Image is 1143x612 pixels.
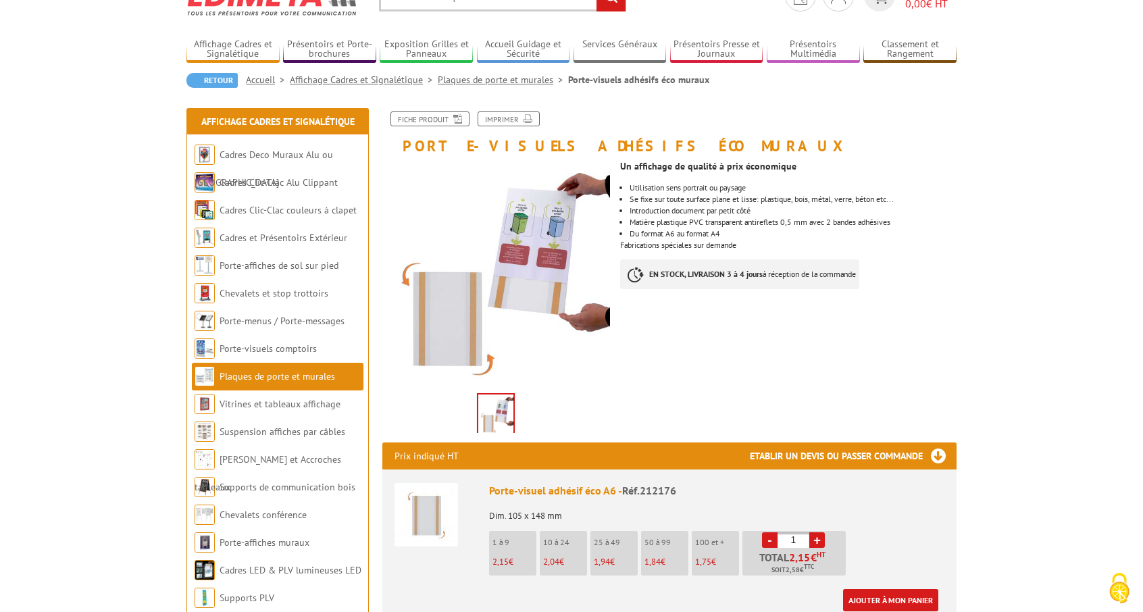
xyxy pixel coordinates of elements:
[543,556,559,567] span: 2,04
[543,557,587,567] p: €
[478,111,540,126] a: Imprimer
[644,557,688,567] p: €
[220,232,347,244] a: Cadres et Présentoirs Extérieur
[220,204,357,216] a: Cadres Clic-Clac couleurs à clapet
[395,442,459,469] p: Prix indiqué HT
[195,149,333,188] a: Cadres Deco Muraux Alu ou [GEOGRAPHIC_DATA]
[750,442,957,469] h3: Etablir un devis ou passer commande
[246,74,290,86] a: Accueil
[670,39,763,61] a: Présentoirs Presse et Journaux
[620,259,859,289] p: à réception de la commande
[220,564,361,576] a: Cadres LED & PLV lumineuses LED
[1102,571,1136,605] img: Cookies (fenêtre modale)
[594,557,638,567] p: €
[1096,566,1143,612] button: Cookies (fenêtre modale)
[630,230,957,238] li: Du format A6 au format A4
[762,532,778,548] a: -
[863,39,957,61] a: Classement et Rangement
[220,536,309,549] a: Porte-affiches muraux
[195,453,341,493] a: [PERSON_NAME] et Accroches tableaux
[489,502,944,521] p: Dim. 105 x 148 mm
[620,154,967,303] div: Fabrications spéciales sur demande
[767,39,860,61] a: Présentoirs Multimédia
[695,538,739,547] p: 100 et +
[477,39,570,61] a: Accueil Guidage et Sécurité
[195,366,215,386] img: Plaques de porte et murales
[220,592,274,604] a: Supports PLV
[220,370,335,382] a: Plaques de porte et murales
[789,552,811,563] span: 2,15
[811,552,817,563] span: €
[195,255,215,276] img: Porte-affiches de sol sur pied
[644,556,661,567] span: 1,84
[220,342,317,355] a: Porte-visuels comptoirs
[489,483,944,499] div: Porte-visuel adhésif éco A6 -
[195,311,215,331] img: Porte-menus / Porte-messages
[630,195,957,203] li: Se fixe sur toute surface plane et lisse: plastique, bois, métal, verre, béton etc...
[817,550,825,559] sup: HT
[594,538,638,547] p: 25 à 49
[438,74,568,86] a: Plaques de porte et murales
[220,287,328,299] a: Chevalets et stop trottoirs
[220,426,345,438] a: Suspension affiches par câbles
[195,449,215,469] img: Cimaises et Accroches tableaux
[630,184,957,192] li: Utilisation sens portrait ou paysage
[630,207,957,215] li: Introduction document par petit côté
[283,39,376,61] a: Présentoirs et Porte-brochures
[492,556,509,567] span: 2,15
[195,505,215,525] img: Chevalets conférence
[220,509,307,521] a: Chevalets conférence
[771,565,814,576] span: Soit €
[620,160,796,172] strong: Un affichage de qualité à prix économique
[543,538,587,547] p: 10 à 24
[492,557,536,567] p: €
[220,259,338,272] a: Porte-affiches de sol sur pied
[201,116,355,128] a: Affichage Cadres et Signalétique
[390,111,469,126] a: Fiche produit
[574,39,667,61] a: Services Généraux
[382,161,610,388] img: porte_visuels_muraux_212176.jpg
[395,483,458,546] img: Porte-visuel adhésif éco A6
[220,398,340,410] a: Vitrines et tableaux affichage
[195,560,215,580] img: Cadres LED & PLV lumineuses LED
[195,394,215,414] img: Vitrines et tableaux affichage
[195,338,215,359] img: Porte-visuels comptoirs
[644,538,688,547] p: 50 à 99
[195,422,215,442] img: Suspension affiches par câbles
[220,481,355,493] a: Supports de communication bois
[622,484,676,497] span: Réf.212176
[186,39,280,61] a: Affichage Cadres et Signalétique
[492,538,536,547] p: 1 à 9
[290,74,438,86] a: Affichage Cadres et Signalétique
[843,589,938,611] a: Ajouter à mon panier
[195,145,215,165] img: Cadres Deco Muraux Alu ou Bois
[568,73,709,86] li: Porte-visuels adhésifs éco muraux
[195,588,215,608] img: Supports PLV
[746,552,846,576] p: Total
[478,394,513,436] img: porte_visuels_muraux_212176.jpg
[220,315,345,327] a: Porte-menus / Porte-messages
[630,218,957,226] p: Matière plastique PVC transparent antireflets 0,5 mm avec 2 bandes adhésives
[195,228,215,248] img: Cadres et Présentoirs Extérieur
[594,556,610,567] span: 1,94
[195,283,215,303] img: Chevalets et stop trottoirs
[195,532,215,553] img: Porte-affiches muraux
[695,556,711,567] span: 1,75
[649,269,763,279] strong: EN STOCK, LIVRAISON 3 à 4 jours
[195,200,215,220] img: Cadres Clic-Clac couleurs à clapet
[186,73,238,88] a: Retour
[804,563,814,570] sup: TTC
[786,565,800,576] span: 2,58
[220,176,338,188] a: Cadres Clic-Clac Alu Clippant
[695,557,739,567] p: €
[809,532,825,548] a: +
[380,39,473,61] a: Exposition Grilles et Panneaux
